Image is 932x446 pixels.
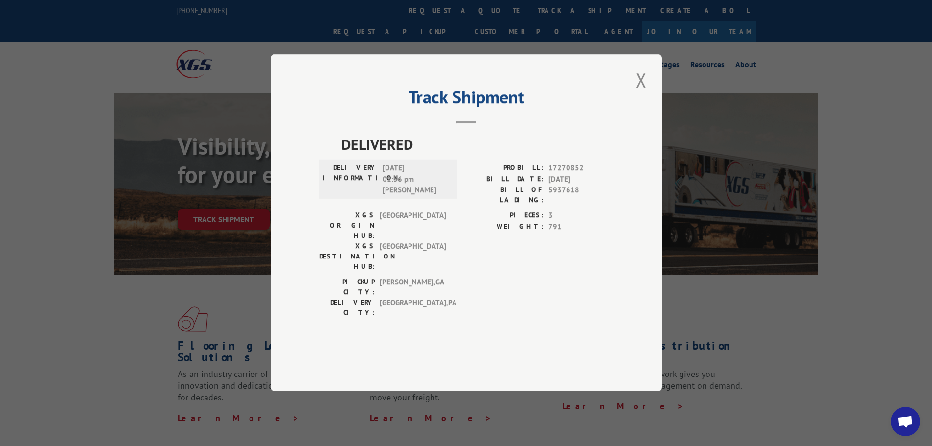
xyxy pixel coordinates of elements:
[548,163,613,174] span: 17270852
[466,163,544,174] label: PROBILL:
[548,174,613,185] span: [DATE]
[548,185,613,206] span: 5937618
[466,185,544,206] label: BILL OF LADING:
[319,241,375,272] label: XGS DESTINATION HUB:
[548,211,613,222] span: 3
[466,221,544,233] label: WEIGHT:
[380,211,446,241] span: [GEOGRAPHIC_DATA]
[319,90,613,109] h2: Track Shipment
[383,163,449,196] span: [DATE] 01:56 pm [PERSON_NAME]
[319,211,375,241] label: XGS ORIGIN HUB:
[380,241,446,272] span: [GEOGRAPHIC_DATA]
[466,211,544,222] label: PIECES:
[633,67,650,94] button: Close modal
[341,134,613,156] span: DELIVERED
[466,174,544,185] label: BILL DATE:
[319,298,375,318] label: DELIVERY CITY:
[891,407,920,436] a: Open chat
[380,298,446,318] span: [GEOGRAPHIC_DATA] , PA
[319,277,375,298] label: PICKUP CITY:
[380,277,446,298] span: [PERSON_NAME] , GA
[322,163,378,196] label: DELIVERY INFORMATION:
[548,221,613,233] span: 791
